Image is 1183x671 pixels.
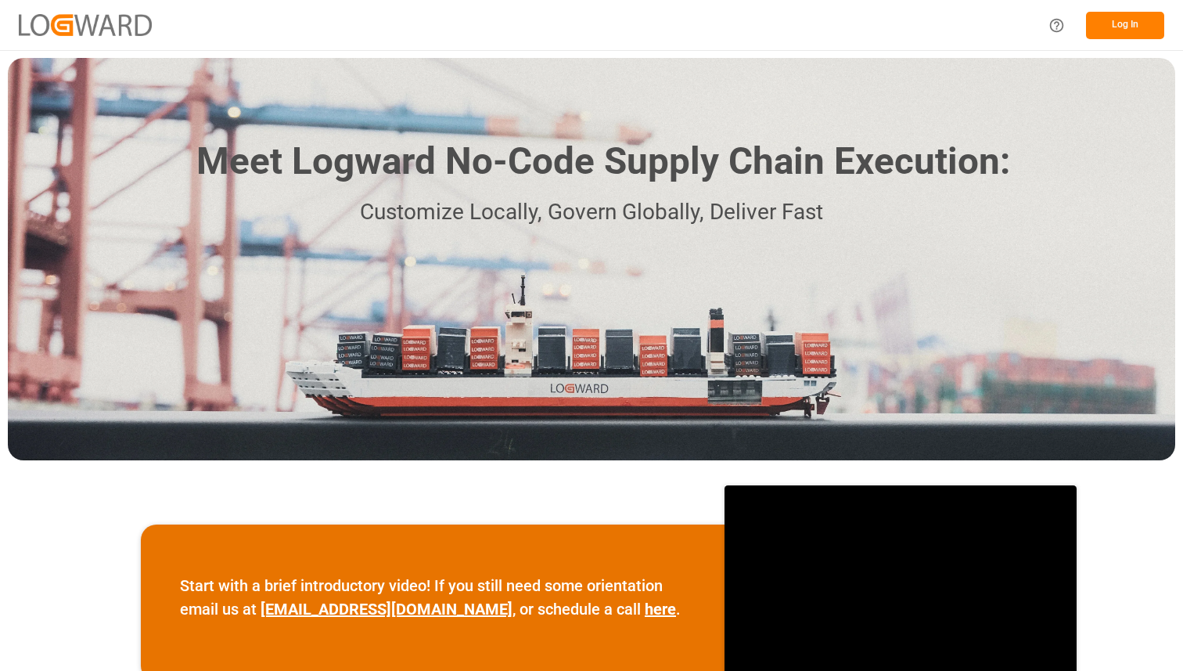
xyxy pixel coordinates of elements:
button: Log In [1086,12,1164,39]
p: Customize Locally, Govern Globally, Deliver Fast [173,195,1010,230]
a: here [645,600,676,619]
img: Logward_new_orange.png [19,14,152,35]
button: Help Center [1039,8,1074,43]
h1: Meet Logward No-Code Supply Chain Execution: [196,134,1010,189]
a: [EMAIL_ADDRESS][DOMAIN_NAME] [261,600,512,619]
p: Start with a brief introductory video! If you still need some orientation email us at , or schedu... [180,574,685,621]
